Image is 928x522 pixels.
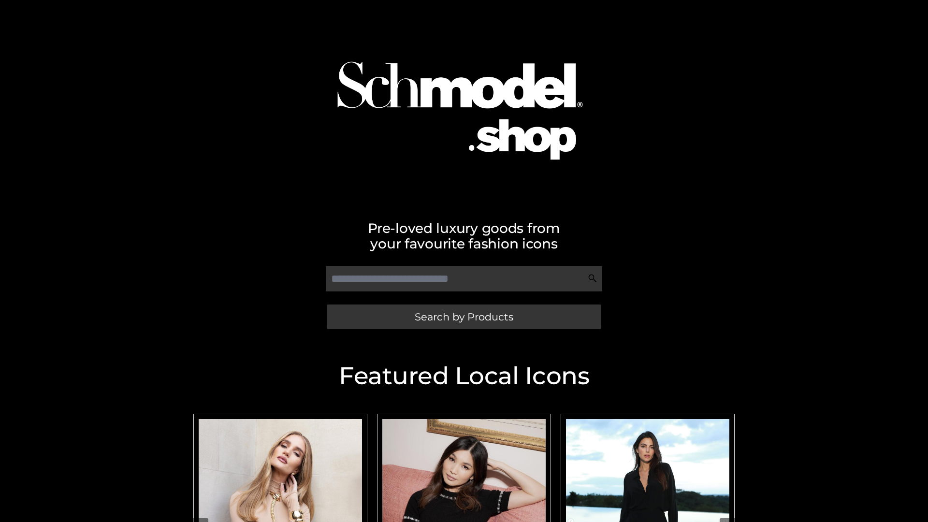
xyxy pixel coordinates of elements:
h2: Featured Local Icons​ [188,364,739,388]
h2: Pre-loved luxury goods from your favourite fashion icons [188,220,739,251]
span: Search by Products [415,312,513,322]
img: Search Icon [588,274,597,283]
a: Search by Products [327,304,601,329]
